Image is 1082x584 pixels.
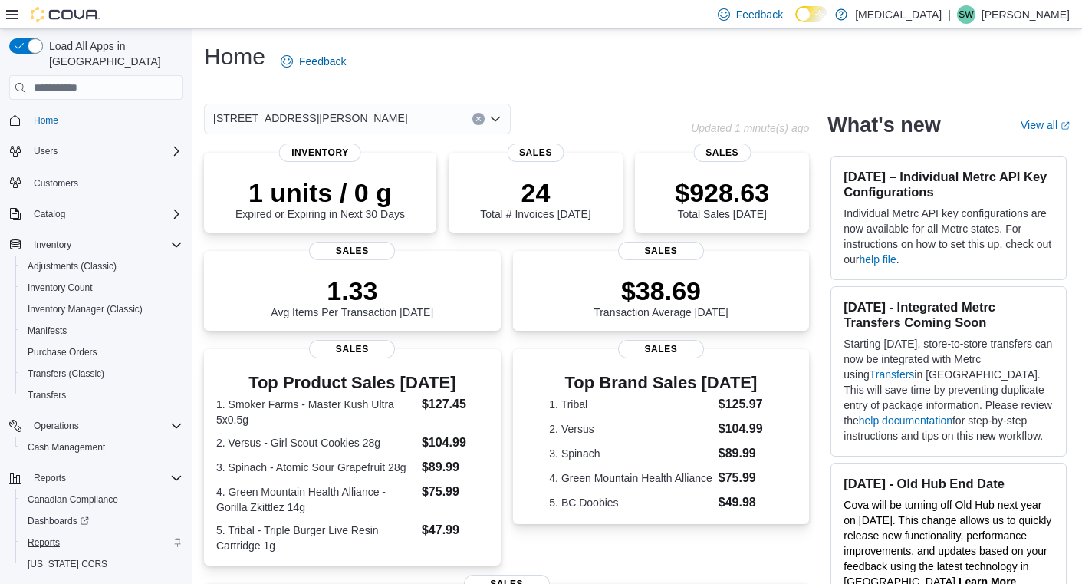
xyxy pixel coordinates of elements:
[844,299,1054,330] h3: [DATE] - Integrated Metrc Transfers Coming Soon
[15,510,189,532] a: Dashboards
[28,174,84,193] a: Customers
[28,469,72,487] button: Reports
[1021,119,1070,131] a: View allExternal link
[719,493,773,512] dd: $49.98
[216,374,488,392] h3: Top Product Sales [DATE]
[21,512,95,530] a: Dashboards
[15,363,189,384] button: Transfers (Classic)
[28,536,60,549] span: Reports
[422,458,488,477] dd: $89.99
[28,417,183,435] span: Operations
[21,386,183,404] span: Transfers
[549,446,712,461] dt: 3. Spinach
[15,320,189,341] button: Manifests
[21,386,72,404] a: Transfers
[594,276,728,306] p: $38.69
[21,300,183,318] span: Inventory Manager (Classic)
[3,203,189,225] button: Catalog
[549,397,712,412] dt: 1. Tribal
[28,441,105,454] span: Cash Management
[28,368,104,380] span: Transfers (Classic)
[34,208,65,220] span: Catalog
[21,257,183,276] span: Adjustments (Classic)
[31,7,100,22] img: Cova
[28,558,107,570] span: [US_STATE] CCRS
[204,41,265,72] h1: Home
[21,365,110,383] a: Transfers (Classic)
[28,236,77,254] button: Inventory
[675,177,769,220] div: Total Sales [DATE]
[827,113,940,137] h2: What's new
[594,276,728,318] div: Transaction Average [DATE]
[422,521,488,539] dd: $47.99
[216,435,416,450] dt: 2. Versus - Girl Scout Cookies 28g
[28,142,183,160] span: Users
[618,340,704,358] span: Sales
[844,476,1054,491] h3: [DATE] - Old Hub End Date
[299,54,346,69] span: Feedback
[21,300,149,318] a: Inventory Manager (Classic)
[28,417,85,435] button: Operations
[3,415,189,437] button: Operations
[844,206,1054,267] p: Individual Metrc API key configurations are now available for all Metrc states. For instructions ...
[3,467,189,489] button: Reports
[472,113,485,125] button: Clear input
[34,239,71,251] span: Inventory
[34,145,58,157] span: Users
[795,6,827,22] input: Dark Mode
[21,490,124,509] a: Canadian Compliance
[235,177,405,208] p: 1 units / 0 g
[3,140,189,162] button: Users
[422,434,488,452] dd: $104.99
[844,336,1054,444] p: Starting [DATE], store-to-store transfers can now be integrated with Metrc using in [GEOGRAPHIC_D...
[21,438,183,457] span: Cash Management
[1061,121,1070,130] svg: External link
[691,122,809,134] p: Updated 1 minute(s) ago
[422,395,488,414] dd: $127.45
[957,5,975,24] div: Sonny Wong
[507,144,564,162] span: Sales
[34,177,78,190] span: Customers
[719,469,773,487] dd: $75.99
[480,177,590,220] div: Total # Invoices [DATE]
[213,109,408,127] span: [STREET_ADDRESS][PERSON_NAME]
[21,490,183,509] span: Canadian Compliance
[480,177,590,208] p: 24
[15,341,189,363] button: Purchase Orders
[959,5,973,24] span: SW
[34,420,79,432] span: Operations
[15,437,189,458] button: Cash Management
[28,389,66,401] span: Transfers
[489,113,502,125] button: Open list of options
[28,282,93,294] span: Inventory Count
[28,346,97,358] span: Purchase Orders
[21,322,183,340] span: Manifests
[855,5,942,24] p: [MEDICAL_DATA]
[21,322,73,340] a: Manifests
[736,7,783,22] span: Feedback
[618,242,704,260] span: Sales
[216,460,416,475] dt: 3. Spinach - Atomic Sour Grapefruit 28g
[28,111,64,130] a: Home
[719,420,773,438] dd: $104.99
[15,299,189,320] button: Inventory Manager (Classic)
[28,515,89,527] span: Dashboards
[34,114,58,127] span: Home
[3,234,189,256] button: Inventory
[28,469,183,487] span: Reports
[28,205,183,223] span: Catalog
[15,277,189,299] button: Inventory Count
[870,368,915,381] a: Transfers
[549,374,772,392] h3: Top Brand Sales [DATE]
[982,5,1070,24] p: [PERSON_NAME]
[21,257,123,276] a: Adjustments (Classic)
[28,325,67,337] span: Manifests
[15,256,189,277] button: Adjustments (Classic)
[549,470,712,486] dt: 4. Green Mountain Health Alliance
[279,144,361,162] span: Inventory
[21,533,183,552] span: Reports
[28,111,183,130] span: Home
[28,173,183,192] span: Customers
[15,553,189,575] button: [US_STATE] CCRS
[15,384,189,406] button: Transfers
